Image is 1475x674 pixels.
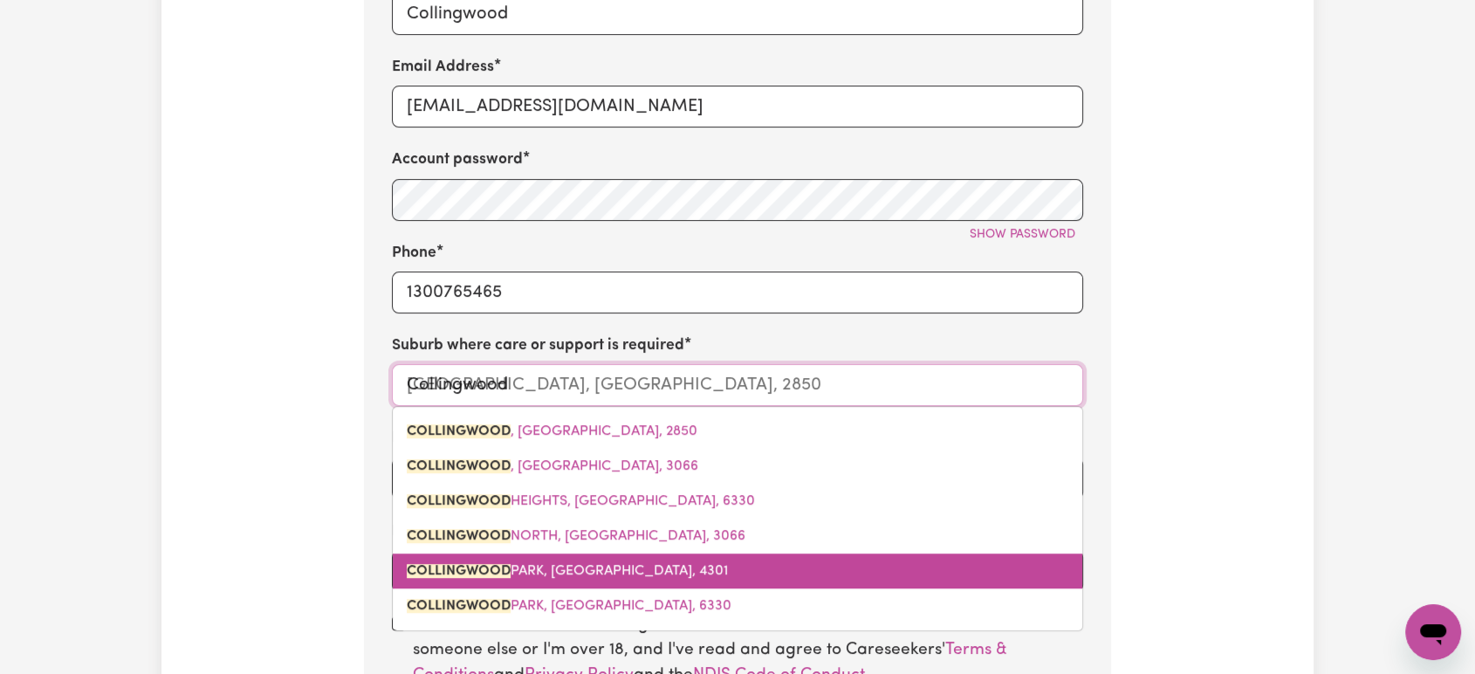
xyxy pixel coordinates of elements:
[393,519,1082,554] a: COLLINGWOOD NORTH, Victoria, 3066
[392,242,436,265] label: Phone
[392,148,523,171] label: Account password
[407,494,511,508] mark: COLLINGWOOD
[407,529,745,543] span: NORTH, [GEOGRAPHIC_DATA], 3066
[970,228,1075,241] span: Show password
[392,272,1083,313] input: e.g. 0412 345 678
[393,484,1082,519] a: COLLINGWOOD HEIGHTS, Western Australia, 6330
[407,599,511,613] mark: COLLINGWOOD
[407,459,511,473] mark: COLLINGWOOD
[392,86,1083,127] input: e.g. diana.rigg@yahoo.com.au
[392,364,1083,406] input: e.g. North Bondi, New South Wales
[407,564,511,578] mark: COLLINGWOOD
[392,334,684,357] label: Suburb where care or support is required
[407,424,697,438] span: , [GEOGRAPHIC_DATA], 2850
[393,414,1082,449] a: COLLINGWOOD, New South Wales, 2850
[407,424,511,438] mark: COLLINGWOOD
[392,406,1083,631] div: menu-options
[407,459,698,473] span: , [GEOGRAPHIC_DATA], 3066
[393,449,1082,484] a: COLLINGWOOD, Victoria, 3066
[962,221,1083,248] button: Show password
[393,588,1082,623] a: COLLINGWOOD PARK, Western Australia, 6330
[393,554,1082,588] a: COLLINGWOOD PARK, Queensland, 4301
[407,564,728,578] span: PARK, [GEOGRAPHIC_DATA], 4301
[407,599,731,613] span: PARK, [GEOGRAPHIC_DATA], 6330
[392,56,494,79] label: Email Address
[407,529,511,543] mark: COLLINGWOOD
[407,494,755,508] span: HEIGHTS, [GEOGRAPHIC_DATA], 6330
[1405,604,1461,660] iframe: Button to launch messaging window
